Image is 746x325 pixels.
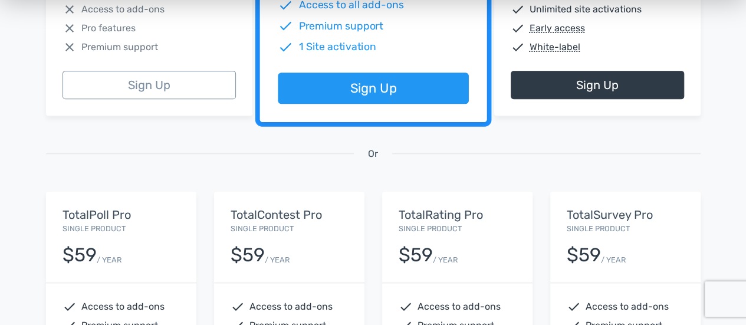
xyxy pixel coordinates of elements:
span: Access to add-ons [418,300,501,314]
span: Premium support [81,40,158,54]
span: check [511,21,525,35]
small: Single Product [63,224,126,233]
small: / YEAR [265,254,290,265]
span: Premium support [298,18,383,34]
small: / YEAR [433,254,458,265]
div: $59 [399,245,433,265]
span: close [63,2,77,17]
small: / YEAR [601,254,626,265]
span: check [399,300,413,314]
small: Single Product [399,224,462,233]
a: Sign Up [63,71,236,99]
span: check [567,300,581,314]
div: $59 [63,245,97,265]
h5: TotalContest Pro [231,208,348,221]
span: check [278,18,293,34]
small: / YEAR [97,254,121,265]
span: check [63,300,77,314]
h5: TotalPoll Pro [63,208,180,221]
span: check [278,39,293,54]
a: Sign Up [278,73,468,104]
div: $59 [231,245,265,265]
h5: TotalSurvey Pro [567,208,684,221]
span: Access to add-ons [81,300,165,314]
span: Access to add-ons [249,300,333,314]
span: Or [368,147,378,161]
span: Unlimited site activations [530,2,642,17]
span: 1 Site activation [298,39,376,54]
h5: TotalRating Pro [399,208,516,221]
span: Access to add-ons [81,2,165,17]
span: Pro features [81,21,136,35]
small: Single Product [567,224,630,233]
abbr: White-label [530,40,580,54]
span: check [511,40,525,54]
span: close [63,21,77,35]
span: close [63,40,77,54]
span: Access to add-ons [586,300,669,314]
a: Sign Up [511,71,684,99]
abbr: Early access [530,21,585,35]
span: check [231,300,245,314]
span: check [511,2,525,17]
div: $59 [567,245,601,265]
small: Single Product [231,224,294,233]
